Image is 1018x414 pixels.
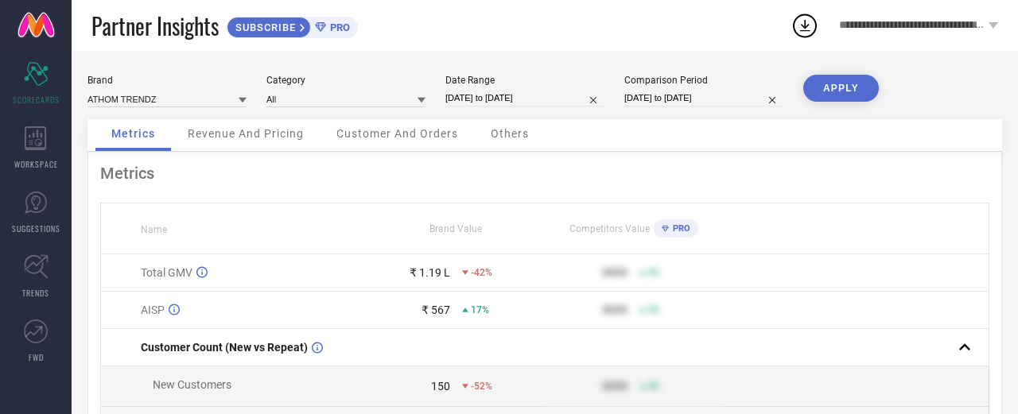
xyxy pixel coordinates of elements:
span: SCORECARDS [13,94,60,106]
div: Category [266,75,425,86]
span: Competitors Value [569,223,650,234]
span: SUBSCRIBE [227,21,300,33]
span: New Customers [153,378,231,391]
div: 150 [431,380,450,393]
span: 50 [648,381,659,392]
span: Others [491,127,529,140]
div: Open download list [791,11,819,40]
span: 17% [471,304,489,315]
span: 50 [648,267,659,278]
div: Comparison Period [624,75,783,86]
span: PRO [669,223,690,234]
span: SUGGESTIONS [12,222,60,234]
div: 9999 [602,266,628,279]
input: Select comparison period [624,90,783,106]
span: 50 [648,304,659,315]
span: -52% [471,381,492,392]
span: Total GMV [141,266,192,279]
div: 9999 [602,380,628,393]
div: Metrics [100,164,989,183]
div: Brand [87,75,247,86]
span: WORKSPACE [14,158,58,170]
span: Name [141,224,167,235]
span: TRENDS [22,287,49,299]
span: AISP [141,304,165,316]
span: -42% [471,267,492,278]
span: Customer And Orders [336,127,458,140]
button: APPLY [803,75,879,102]
div: Date Range [445,75,604,86]
span: Revenue And Pricing [188,127,304,140]
span: FWD [29,351,44,363]
span: Metrics [111,127,155,140]
div: ₹ 1.19 L [410,266,450,279]
span: Customer Count (New vs Repeat) [141,341,308,354]
input: Select date range [445,90,604,106]
div: 9999 [602,304,628,316]
div: ₹ 567 [422,304,450,316]
a: SUBSCRIBEPRO [227,13,358,38]
span: PRO [326,21,350,33]
span: Partner Insights [91,10,219,42]
span: Brand Value [429,223,482,234]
